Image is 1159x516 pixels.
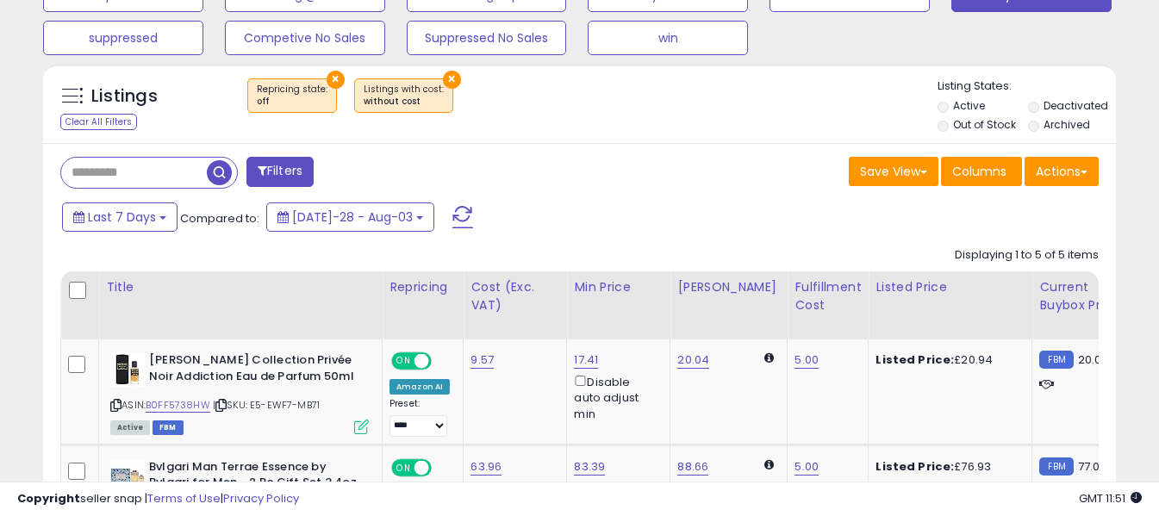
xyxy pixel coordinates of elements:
[677,458,708,476] a: 88.66
[574,458,605,476] a: 83.39
[938,78,1116,95] p: Listing States:
[223,490,299,507] a: Privacy Policy
[389,379,450,395] div: Amazon AI
[257,83,327,109] span: Repricing state :
[764,459,774,470] i: Calculated using Dynamic Max Price.
[110,459,145,494] img: 41zAEsKwpsL._SL40_.jpg
[574,351,598,369] a: 17.41
[17,490,80,507] strong: Copyright
[443,71,461,89] button: ×
[146,398,210,413] a: B0FF5738HW
[327,71,345,89] button: ×
[225,21,385,55] button: Competive No Sales
[1039,351,1073,369] small: FBM
[60,114,137,130] div: Clear All Filters
[110,352,145,387] img: 41EkC+7tWcL._SL40_.jpg
[794,278,861,314] div: Fulfillment Cost
[246,157,314,187] button: Filters
[588,21,748,55] button: win
[147,490,221,507] a: Terms of Use
[43,21,203,55] button: suppressed
[292,208,413,226] span: [DATE]-28 - Aug-03
[875,351,954,368] b: Listed Price:
[574,372,657,422] div: Disable auto adjust min
[1079,490,1142,507] span: 2025-08-11 11:51 GMT
[794,458,819,476] a: 5.00
[180,210,259,227] span: Compared to:
[110,352,369,432] div: ASIN:
[407,21,567,55] button: Suppressed No Sales
[1039,278,1128,314] div: Current Buybox Price
[257,96,327,108] div: off
[213,398,320,412] span: | SKU: E5-EWF7-MB71
[470,351,494,369] a: 9.57
[389,398,450,437] div: Preset:
[764,352,774,364] i: Calculated using Dynamic Max Price.
[1025,157,1099,186] button: Actions
[952,163,1006,180] span: Columns
[470,458,502,476] a: 63.96
[875,459,1019,475] div: £76.93
[91,84,158,109] h5: Listings
[574,278,663,296] div: Min Price
[941,157,1022,186] button: Columns
[1078,351,1110,368] span: 20.04
[794,351,819,369] a: 5.00
[955,247,1099,264] div: Displaying 1 to 5 of 5 items
[953,117,1016,132] label: Out of Stock
[1078,458,1104,475] span: 77.01
[149,459,358,512] b: Bvlgari Man Terrae Essence by Bvlgari for Men - 2 Pc Gift Set 3.4oz EDP Spray, 0.5oz EDP Spray
[149,352,358,389] b: [PERSON_NAME] Collection Privée Noir Addiction Eau de Parfum 50ml
[62,202,178,232] button: Last 7 Days
[1044,98,1108,113] label: Deactivated
[393,354,414,369] span: ON
[153,420,184,435] span: FBM
[470,278,559,314] div: Cost (Exc. VAT)
[106,278,375,296] div: Title
[364,83,444,109] span: Listings with cost :
[389,278,456,296] div: Repricing
[875,458,954,475] b: Listed Price:
[429,354,457,369] span: OFF
[875,278,1025,296] div: Listed Price
[88,208,156,226] span: Last 7 Days
[17,491,299,507] div: seller snap | |
[953,98,985,113] label: Active
[677,351,709,369] a: 20.04
[110,420,150,435] span: All listings currently available for purchase on Amazon
[1039,457,1073,476] small: FBM
[677,278,780,296] div: [PERSON_NAME]
[266,202,434,232] button: [DATE]-28 - Aug-03
[849,157,938,186] button: Save View
[393,460,414,475] span: ON
[1044,117,1090,132] label: Archived
[364,96,444,108] div: without cost
[875,352,1019,368] div: £20.94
